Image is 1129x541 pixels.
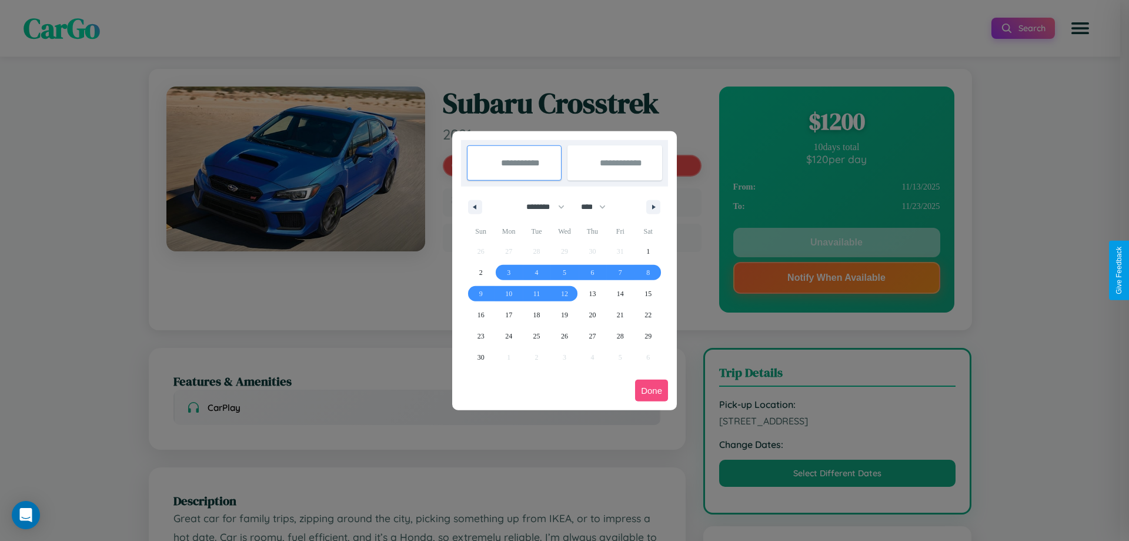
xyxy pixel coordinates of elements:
span: 8 [646,262,650,283]
button: 6 [579,262,606,283]
span: Wed [550,222,578,241]
button: 2 [467,262,495,283]
button: 16 [467,304,495,326]
button: 27 [579,326,606,347]
button: 24 [495,326,522,347]
button: 4 [523,262,550,283]
span: 5 [563,262,566,283]
button: 14 [606,283,634,304]
span: Thu [579,222,606,241]
span: 12 [561,283,568,304]
button: 29 [634,326,662,347]
span: Sat [634,222,662,241]
span: Tue [523,222,550,241]
span: 23 [477,326,485,347]
span: 22 [644,304,652,326]
span: 7 [619,262,622,283]
button: 9 [467,283,495,304]
span: 28 [617,326,624,347]
span: 20 [589,304,596,326]
button: 1 [634,241,662,262]
span: 16 [477,304,485,326]
span: Sun [467,222,495,241]
button: 3 [495,262,522,283]
button: 25 [523,326,550,347]
button: 5 [550,262,578,283]
button: 19 [550,304,578,326]
button: Done [635,380,668,401]
button: 10 [495,283,522,304]
div: Open Intercom Messenger [12,501,40,529]
div: Give Feedback [1115,247,1123,294]
span: 18 [533,304,540,326]
button: 18 [523,304,550,326]
span: 21 [617,304,624,326]
span: 4 [535,262,539,283]
button: 21 [606,304,634,326]
span: 13 [589,283,596,304]
span: 26 [561,326,568,347]
span: 11 [533,283,540,304]
span: 6 [590,262,594,283]
span: 14 [617,283,624,304]
button: 12 [550,283,578,304]
button: 15 [634,283,662,304]
span: 30 [477,347,485,368]
button: 30 [467,347,495,368]
button: 22 [634,304,662,326]
span: 1 [646,241,650,262]
span: 27 [589,326,596,347]
span: 3 [507,262,510,283]
button: 28 [606,326,634,347]
span: Mon [495,222,522,241]
span: 19 [561,304,568,326]
button: 20 [579,304,606,326]
button: 17 [495,304,522,326]
button: 13 [579,283,606,304]
button: 26 [550,326,578,347]
span: 10 [505,283,512,304]
span: 15 [644,283,652,304]
span: Fri [606,222,634,241]
button: 23 [467,326,495,347]
span: 2 [479,262,483,283]
span: 9 [479,283,483,304]
span: 29 [644,326,652,347]
button: 8 [634,262,662,283]
span: 17 [505,304,512,326]
button: 11 [523,283,550,304]
button: 7 [606,262,634,283]
span: 24 [505,326,512,347]
span: 25 [533,326,540,347]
